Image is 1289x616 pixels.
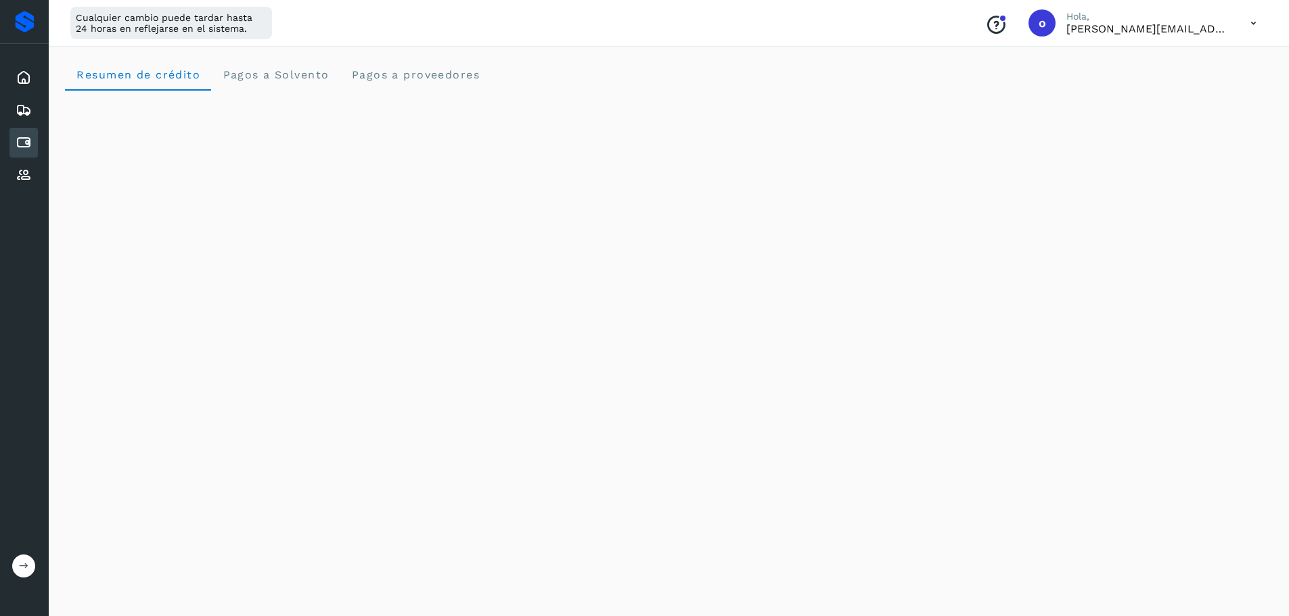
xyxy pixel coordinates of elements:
[9,63,38,93] div: Inicio
[9,128,38,158] div: Cuentas por pagar
[9,95,38,125] div: Embarques
[350,68,480,81] span: Pagos a proveedores
[9,160,38,190] div: Proveedores
[1066,11,1229,22] p: Hola,
[76,68,200,81] span: Resumen de crédito
[70,7,272,39] div: Cualquier cambio puede tardar hasta 24 horas en reflejarse en el sistema.
[222,68,329,81] span: Pagos a Solvento
[1066,22,1229,35] p: obed.perez@clcsolutions.com.mx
